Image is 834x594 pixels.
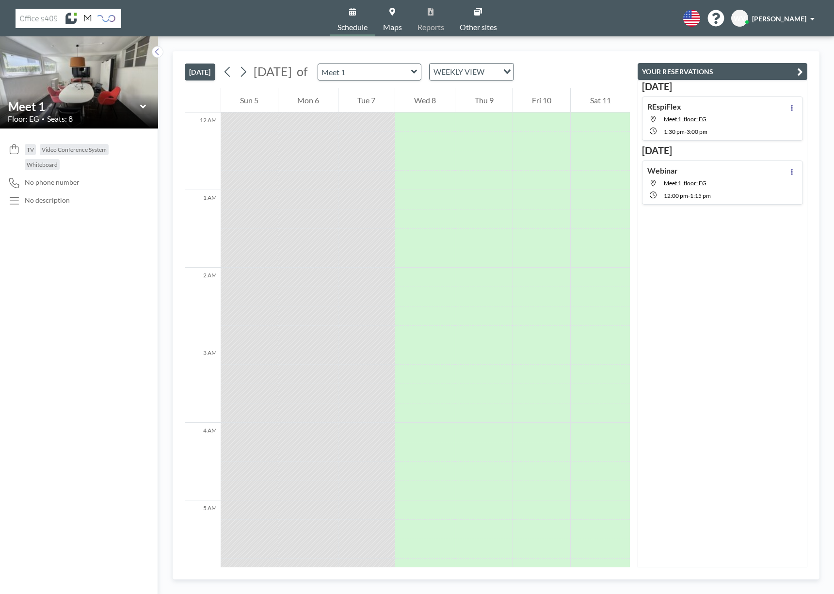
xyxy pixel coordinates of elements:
[27,146,34,153] span: TV
[318,64,411,80] input: Meet 1
[254,64,292,79] span: [DATE]
[460,23,497,31] span: Other sites
[8,99,140,113] input: Meet 1
[647,102,681,112] h4: REspiFlex
[638,63,807,80] button: YOUR RESERVATIONS
[430,64,513,80] div: Search for option
[25,178,80,187] span: No phone number
[455,88,513,112] div: Thu 9
[688,192,690,199] span: -
[571,88,630,112] div: Sat 11
[664,115,706,123] span: Meet 1, floor: EG
[664,128,685,135] span: 1:30 PM
[432,65,486,78] span: WEEKLY VIEW
[337,23,368,31] span: Schedule
[278,88,338,112] div: Mon 6
[185,268,221,345] div: 2 AM
[395,88,455,112] div: Wed 8
[297,64,307,79] span: of
[664,192,688,199] span: 12:00 PM
[185,345,221,423] div: 3 AM
[27,161,58,168] span: Whiteboard
[16,9,121,28] img: organization-logo
[185,190,221,268] div: 1 AM
[417,23,444,31] span: Reports
[185,112,221,190] div: 12 AM
[647,166,678,176] h4: Webinar
[734,14,746,23] span: WV
[487,65,497,78] input: Search for option
[752,15,806,23] span: [PERSON_NAME]
[42,146,107,153] span: Video Conference System
[338,88,395,112] div: Tue 7
[185,500,221,578] div: 5 AM
[664,179,706,187] span: Meet 1, floor: EG
[513,88,571,112] div: Fri 10
[690,192,711,199] span: 1:15 PM
[685,128,687,135] span: -
[642,80,803,93] h3: [DATE]
[42,116,45,122] span: •
[185,423,221,500] div: 4 AM
[185,64,215,80] button: [DATE]
[8,114,39,124] span: Floor: EG
[47,114,73,124] span: Seats: 8
[25,196,70,205] div: No description
[221,88,278,112] div: Sun 5
[642,144,803,157] h3: [DATE]
[383,23,402,31] span: Maps
[687,128,707,135] span: 3:00 PM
